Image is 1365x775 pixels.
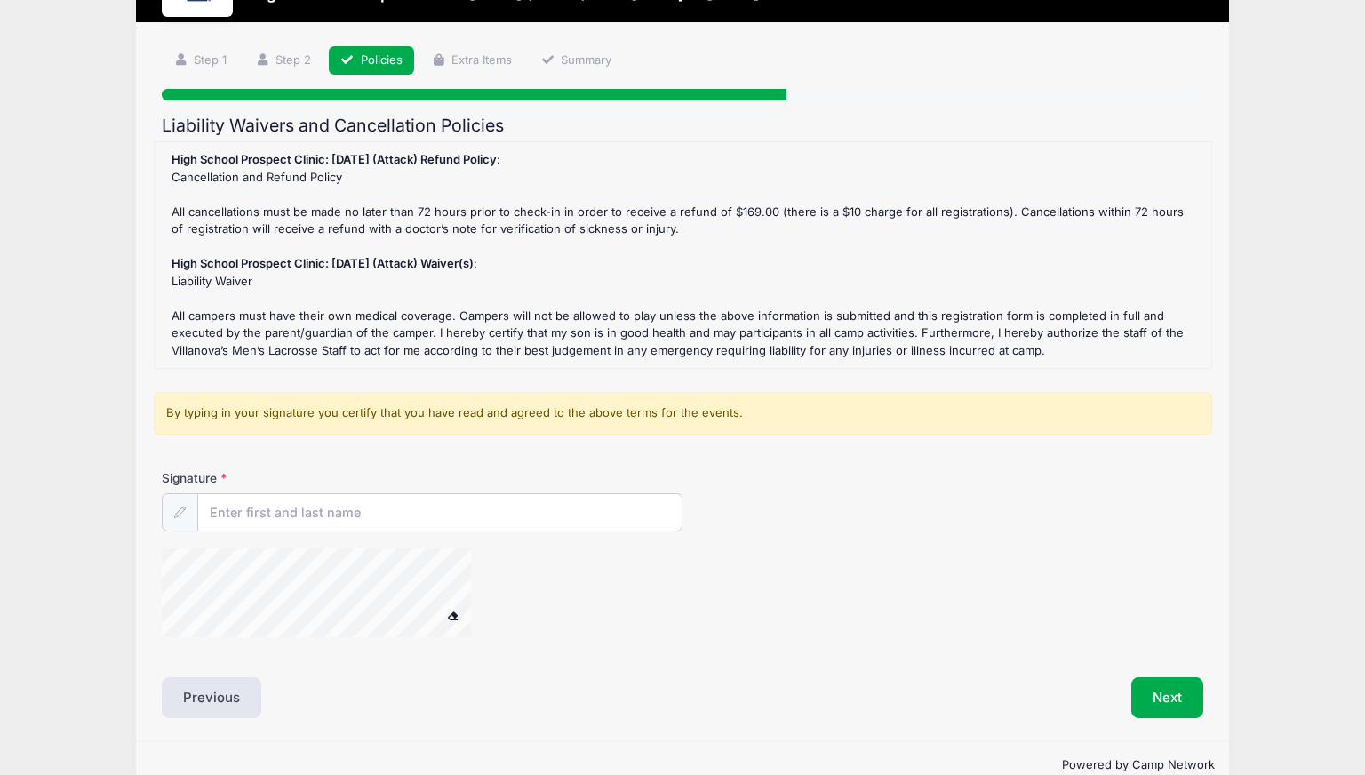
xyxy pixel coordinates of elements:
[162,116,1203,136] h2: Liability Waivers and Cancellation Policies
[162,677,261,718] button: Previous
[197,493,682,531] input: Enter first and last name
[244,46,323,76] a: Step 2
[162,469,422,487] label: Signature
[172,152,497,166] strong: High School Prospect Clinic: [DATE] (Attack) Refund Policy
[172,256,474,270] strong: High School Prospect Clinic: [DATE] (Attack) Waiver(s)
[150,756,1215,774] p: Powered by Camp Network
[162,46,238,76] a: Step 1
[154,392,1212,435] div: By typing in your signature you certify that you have read and agreed to the above terms for the ...
[529,46,623,76] a: Summary
[164,151,1202,359] div: : Cancellation and Refund Policy All cancellations must be made no later than 72 hours prior to c...
[419,46,523,76] a: Extra Items
[329,46,414,76] a: Policies
[1131,677,1203,718] button: Next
